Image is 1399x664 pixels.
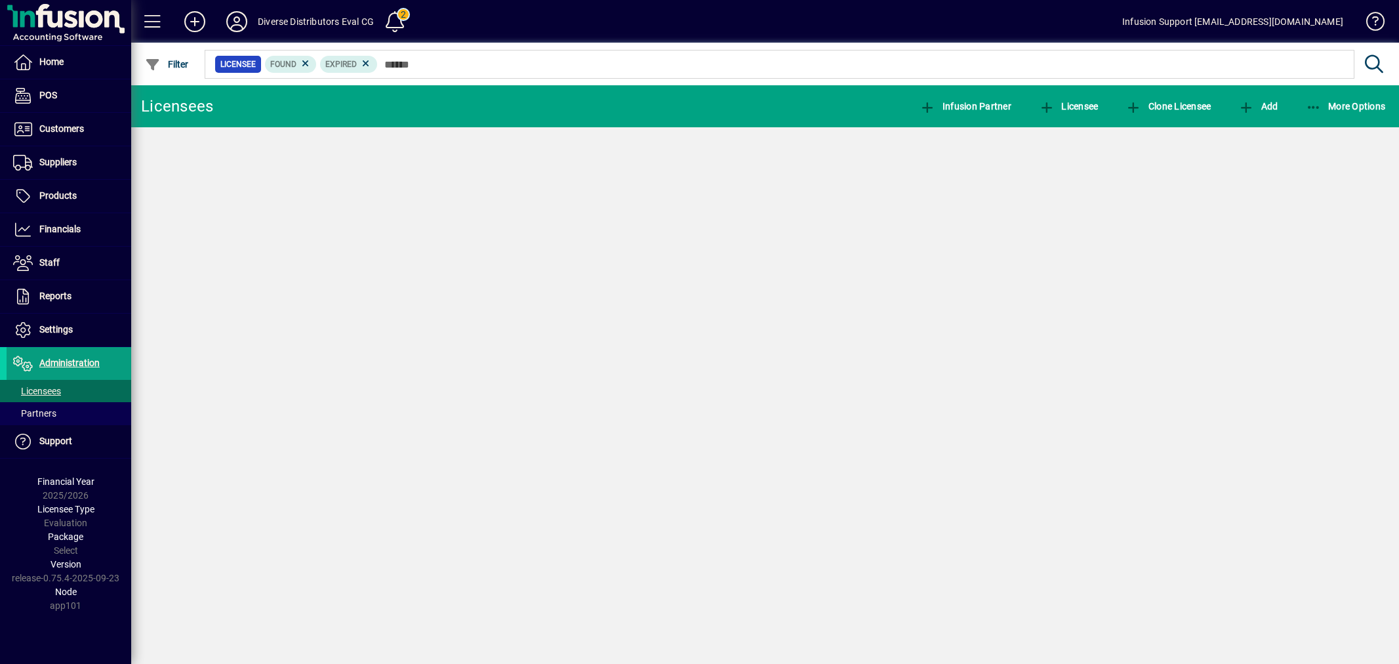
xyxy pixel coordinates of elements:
a: Support [7,425,131,458]
a: Products [7,180,131,213]
span: Licensee [220,58,256,71]
a: Settings [7,314,131,346]
span: Filter [145,59,189,70]
span: Reports [39,291,71,301]
mat-chip: Expiry status: Expired [320,56,377,73]
span: Products [39,190,77,201]
button: Licensee [1036,94,1102,118]
span: Customers [39,123,84,134]
a: Licensees [7,380,131,402]
a: Knowledge Base [1356,3,1383,45]
span: Licensee Type [37,504,94,514]
span: More Options [1306,101,1386,112]
span: Partners [13,408,56,419]
span: Administration [39,358,100,368]
span: Infusion Partner [920,101,1011,112]
div: Licensees [141,96,213,117]
button: Profile [216,10,258,33]
span: Settings [39,324,73,335]
span: Node [55,587,77,597]
span: Add [1238,101,1278,112]
span: Expired [325,60,357,69]
button: Filter [142,52,192,76]
button: Add [174,10,216,33]
a: Partners [7,402,131,425]
button: More Options [1303,94,1389,118]
span: Package [48,531,83,542]
a: Home [7,46,131,79]
span: Home [39,56,64,67]
button: Infusion Partner [916,94,1015,118]
a: Suppliers [7,146,131,179]
span: Clone Licensee [1125,101,1211,112]
a: Reports [7,280,131,313]
mat-chip: Found Status: Found [265,56,317,73]
a: Financials [7,213,131,246]
button: Add [1235,94,1281,118]
button: Clone Licensee [1122,94,1214,118]
span: POS [39,90,57,100]
div: Diverse Distributors Eval CG [258,11,374,32]
a: POS [7,79,131,112]
span: Licensees [13,386,61,396]
span: Financials [39,224,81,234]
span: Staff [39,257,60,268]
a: Customers [7,113,131,146]
span: Financial Year [37,476,94,487]
a: Staff [7,247,131,280]
span: Suppliers [39,157,77,167]
div: Infusion Support [EMAIL_ADDRESS][DOMAIN_NAME] [1122,11,1343,32]
span: Support [39,436,72,446]
span: Found [270,60,296,69]
span: Version [51,559,81,570]
span: Licensee [1039,101,1099,112]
